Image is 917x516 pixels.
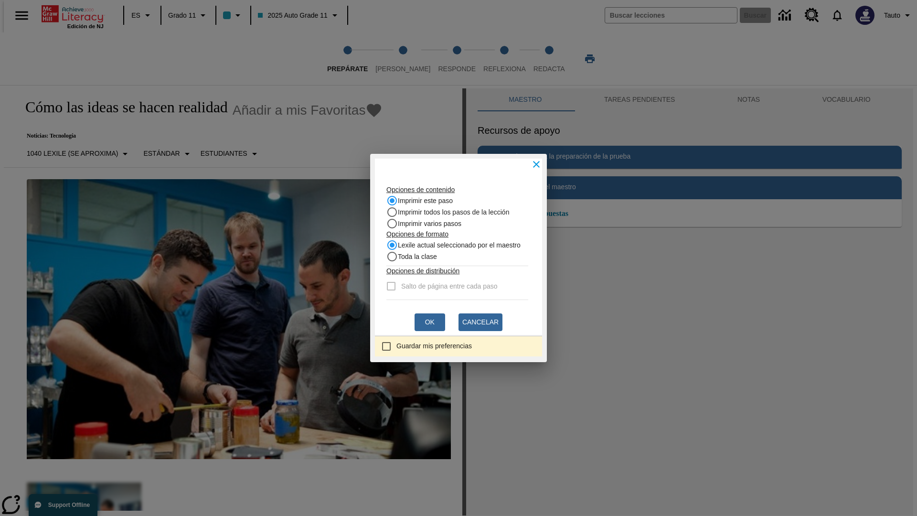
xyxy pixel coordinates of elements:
[386,185,528,195] p: Opciones de contenido
[398,196,453,206] span: Imprimir este paso
[526,154,547,175] button: Close
[398,219,461,229] span: Imprimir varios pasos
[396,341,472,351] span: Guardar mis preferencias
[415,313,445,331] button: Ok, Se abrirá en una nueva ventana o pestaña
[458,313,502,331] button: Cancelar
[401,281,498,291] span: Salto de página entre cada paso
[386,266,528,276] p: Opciones de distribución
[398,240,521,250] span: Lexile actual seleccionado por el maestro
[398,252,437,262] span: Toda la clase
[386,229,528,239] p: Opciones de formato
[398,207,509,217] span: Imprimir todos los pasos de la lección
